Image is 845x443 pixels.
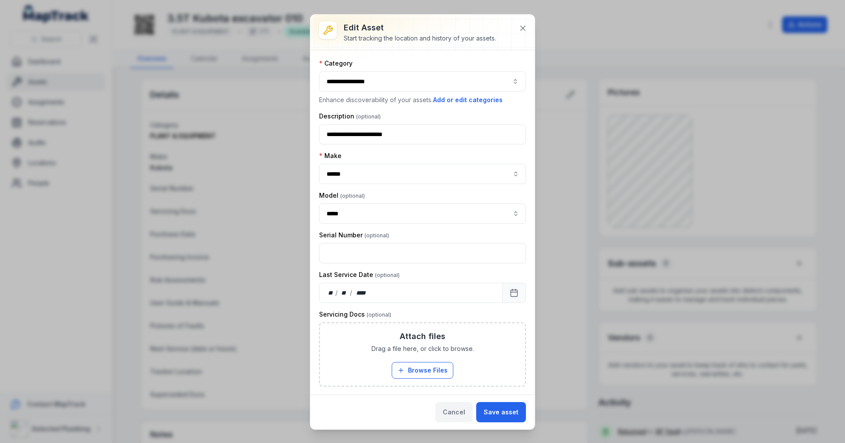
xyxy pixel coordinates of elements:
div: year, [353,288,369,297]
button: Cancel [435,402,473,422]
div: Start tracking the location and history of your assets. [344,34,496,43]
label: Servicing Docs [319,310,391,319]
div: month, [338,288,350,297]
div: / [350,288,353,297]
label: Description [319,112,381,121]
label: Category [319,59,353,68]
span: Drag a file here, or click to browse. [371,344,474,353]
input: asset-edit:cf[68832b05-6ea9-43b4-abb7-d68a6a59beaf]-label [319,203,526,224]
label: Purchase Date [319,394,391,402]
input: asset-edit:cf[09246113-4bcc-4687-b44f-db17154807e5]-label [319,164,526,184]
label: Serial Number [319,231,389,240]
button: Browse Files [392,362,453,379]
label: Make [319,151,342,160]
h3: Attach files [400,330,445,343]
button: Add or edit categories [433,95,503,105]
p: Enhance discoverability of your assets. [319,95,526,105]
h3: Edit asset [344,22,496,34]
button: Save asset [476,402,526,422]
button: Calendar [502,283,526,303]
label: Model [319,191,365,200]
label: Last Service Date [319,270,400,279]
div: day, [327,288,335,297]
div: / [335,288,338,297]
